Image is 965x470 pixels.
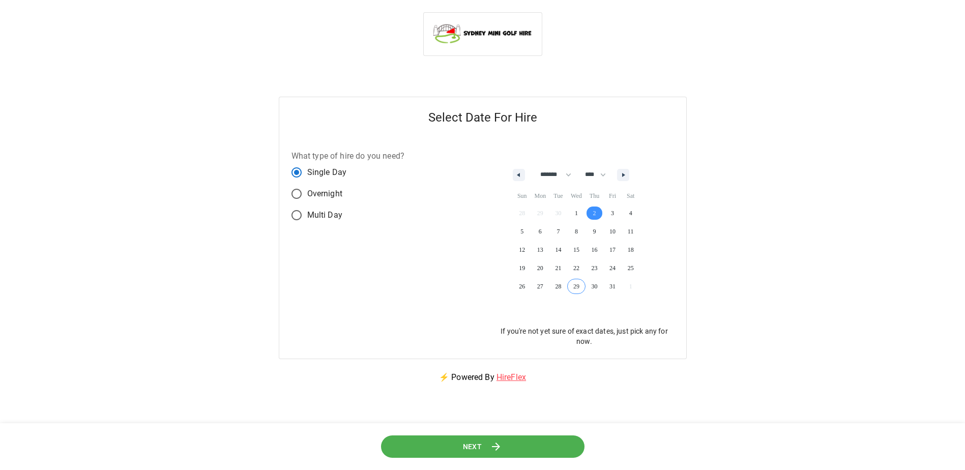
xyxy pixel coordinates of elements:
button: 26 [513,277,531,296]
button: 7 [549,222,568,241]
span: 18 [628,241,634,259]
span: 3 [611,204,614,222]
button: 23 [586,259,604,277]
span: 29 [573,277,579,296]
span: Overnight [307,188,342,200]
button: 10 [603,222,622,241]
button: 15 [567,241,586,259]
span: 24 [609,259,616,277]
button: 24 [603,259,622,277]
button: 9 [586,222,604,241]
span: 12 [519,241,525,259]
button: 5 [513,222,531,241]
span: 26 [519,277,525,296]
button: 13 [531,241,549,259]
button: 29 [567,277,586,296]
span: Mon [531,188,549,204]
button: 1 [567,204,586,222]
button: 16 [586,241,604,259]
span: 1 [575,204,578,222]
span: 13 [537,241,543,259]
span: 2 [593,204,596,222]
button: 25 [622,259,640,277]
span: 11 [628,222,634,241]
span: 15 [573,241,579,259]
span: 14 [555,241,561,259]
button: 14 [549,241,568,259]
label: What type of hire do you need? [291,150,405,162]
span: Sun [513,188,531,204]
span: Fri [603,188,622,204]
span: 27 [537,277,543,296]
button: 18 [622,241,640,259]
span: Thu [586,188,604,204]
span: 19 [519,259,525,277]
span: 7 [557,222,560,241]
button: 21 [549,259,568,277]
span: 21 [555,259,561,277]
span: 22 [573,259,579,277]
button: 20 [531,259,549,277]
span: 8 [575,222,578,241]
span: Wed [567,188,586,204]
button: 27 [531,277,549,296]
p: If you're not yet sure of exact dates, just pick any for now. [495,326,674,346]
button: 11 [622,222,640,241]
button: 12 [513,241,531,259]
span: 9 [593,222,596,241]
button: 22 [567,259,586,277]
span: Multi Day [307,209,342,221]
span: 4 [629,204,632,222]
img: Sydney Mini Golf Hire logo [432,21,534,45]
span: Single Day [307,166,347,179]
button: 3 [603,204,622,222]
span: 6 [539,222,542,241]
button: 17 [603,241,622,259]
h5: Select Date For Hire [279,97,686,138]
button: 19 [513,259,531,277]
span: 23 [592,259,598,277]
span: 30 [592,277,598,296]
span: 5 [520,222,523,241]
button: 30 [586,277,604,296]
button: 28 [549,277,568,296]
span: 16 [592,241,598,259]
span: Sat [622,188,640,204]
span: 20 [537,259,543,277]
span: Tue [549,188,568,204]
span: 28 [555,277,561,296]
button: 6 [531,222,549,241]
a: HireFlex [496,372,526,382]
button: 8 [567,222,586,241]
span: 31 [609,277,616,296]
span: 10 [609,222,616,241]
button: 31 [603,277,622,296]
button: 4 [622,204,640,222]
p: ⚡ Powered By [427,359,538,396]
span: 17 [609,241,616,259]
span: 25 [628,259,634,277]
button: 2 [586,204,604,222]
